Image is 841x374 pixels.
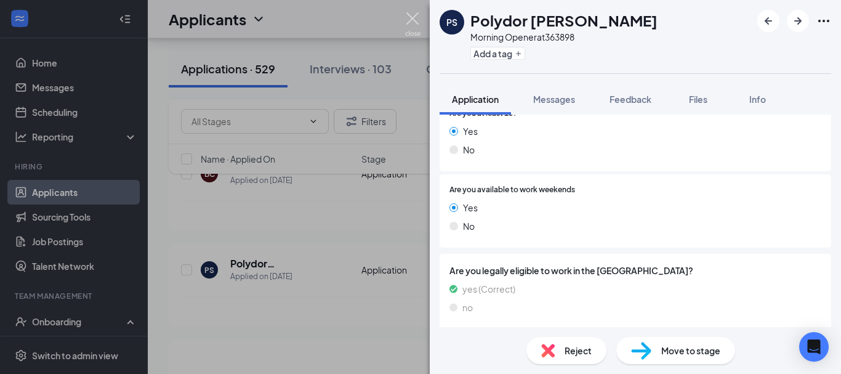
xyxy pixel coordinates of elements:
[661,344,720,357] span: Move to stage
[470,10,658,31] h1: Polydor [PERSON_NAME]
[791,14,805,28] svg: ArrowRight
[449,184,575,196] span: Are you available to work weekends
[470,31,658,43] div: Morning Opener at 363898
[463,219,475,233] span: No
[515,50,522,57] svg: Plus
[446,16,457,28] div: PS
[463,201,478,214] span: Yes
[462,282,515,296] span: yes (Correct)
[689,94,707,105] span: Files
[787,10,809,32] button: ArrowRight
[761,14,776,28] svg: ArrowLeftNew
[463,143,475,157] span: No
[462,301,473,314] span: no
[610,94,651,105] span: Feedback
[799,332,829,362] div: Open Intercom Messenger
[816,14,831,28] svg: Ellipses
[452,94,499,105] span: Application
[470,47,525,60] button: PlusAdd a tag
[757,10,779,32] button: ArrowLeftNew
[565,344,592,357] span: Reject
[463,124,478,138] span: Yes
[449,264,821,277] span: Are you legally eligible to work in the [GEOGRAPHIC_DATA]?
[533,94,575,105] span: Messages
[749,94,766,105] span: Info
